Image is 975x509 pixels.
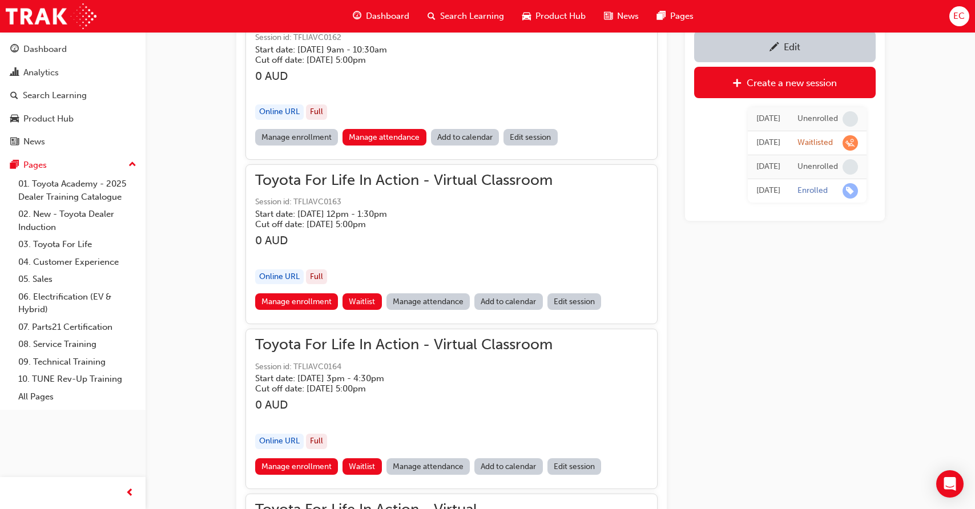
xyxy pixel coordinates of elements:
span: Toyota For Life In Action - Virtual Classroom [255,174,553,187]
a: Edit session [503,129,558,146]
div: Waitlisted [797,138,833,148]
span: Product Hub [535,10,586,23]
span: learningRecordVerb_NONE-icon [843,159,858,175]
a: Manage attendance [386,458,470,475]
span: Dashboard [366,10,409,23]
a: Edit session [547,293,602,310]
div: Product Hub [23,112,74,126]
div: Tue Jun 24 2025 14:29:21 GMT+1000 (Australian Eastern Standard Time) [756,136,780,150]
div: Full [306,269,327,285]
h3: 0 AUD [255,234,553,247]
div: Full [306,434,327,449]
a: Manage attendance [343,129,426,146]
a: news-iconNews [595,5,648,28]
button: DashboardAnalyticsSearch LearningProduct HubNews [5,37,141,155]
span: news-icon [604,9,613,23]
img: Trak [6,3,96,29]
span: EC [953,10,965,23]
h5: Cut off date: [DATE] 5:00pm [255,383,534,394]
a: Create a new session [694,67,876,98]
div: Online URL [255,269,304,285]
h3: 0 AUD [255,70,553,83]
a: 08. Service Training [14,336,141,353]
div: Unenrolled [797,114,838,124]
a: car-iconProduct Hub [513,5,595,28]
a: search-iconSearch Learning [418,5,513,28]
span: search-icon [10,91,18,101]
div: Edit [784,41,800,52]
button: Toyota For Life In Action - Virtual ClassroomSession id: TFLIAVC0162Start date: [DATE] 9am - 10:3... [255,10,648,150]
div: Online URL [255,434,304,449]
div: Create a new session [747,77,837,88]
span: car-icon [522,9,531,23]
span: chart-icon [10,68,19,78]
span: learningRecordVerb_ENROLL-icon [843,183,858,199]
div: Wed Jun 18 2025 08:51:03 GMT+1000 (Australian Eastern Standard Time) [756,184,780,197]
span: Search Learning [440,10,504,23]
div: Tue Jun 24 2025 14:41:26 GMT+1000 (Australian Eastern Standard Time) [756,112,780,126]
span: guage-icon [10,45,19,55]
a: Manage enrollment [255,458,339,475]
a: All Pages [14,388,141,406]
span: prev-icon [126,486,134,500]
a: 04. Customer Experience [14,253,141,271]
button: Toyota For Life In Action - Virtual ClassroomSession id: TFLIAVC0164Start date: [DATE] 3pm - 4:30... [255,338,648,479]
div: Unenrolled [797,161,838,172]
a: 07. Parts21 Certification [14,318,141,336]
h3: 0 AUD [255,398,553,411]
span: Waitlist [349,297,375,306]
a: Analytics [5,62,141,83]
a: News [5,131,141,152]
h5: Cut off date: [DATE] 5:00pm [255,219,534,229]
button: EC [949,6,969,26]
button: Waitlist [343,293,382,310]
span: Session id: TFLIAVC0164 [255,361,553,374]
h5: Cut off date: [DATE] 5:00pm [255,55,534,65]
a: Edit [694,31,876,62]
span: guage-icon [353,9,361,23]
span: pencil-icon [769,42,779,54]
span: pages-icon [657,9,666,23]
a: 09. Technical Training [14,353,141,371]
button: Toyota For Life In Action - Virtual ClassroomSession id: TFLIAVC0163Start date: [DATE] 12pm - 1:3... [255,174,648,314]
h5: Start date: [DATE] 3pm - 4:30pm [255,373,534,383]
span: learningRecordVerb_NONE-icon [843,111,858,127]
h5: Start date: [DATE] 12pm - 1:30pm [255,209,534,219]
div: Online URL [255,104,304,120]
a: 02. New - Toyota Dealer Induction [14,205,141,236]
div: Analytics [23,66,59,79]
span: up-icon [128,157,136,172]
a: 01. Toyota Academy - 2025 Dealer Training Catalogue [14,175,141,205]
span: Waitlist [349,462,375,471]
span: news-icon [10,137,19,147]
span: Toyota For Life In Action - Virtual Classroom [255,338,553,352]
button: Pages [5,155,141,176]
a: 10. TUNE Rev-Up Training [14,370,141,388]
a: Manage enrollment [255,293,339,310]
div: Search Learning [23,89,87,102]
div: Wed Jun 18 2025 09:09:20 GMT+1000 (Australian Eastern Standard Time) [756,160,780,173]
a: Manage attendance [386,293,470,310]
span: Session id: TFLIAVC0163 [255,196,553,209]
div: Open Intercom Messenger [936,470,964,498]
a: pages-iconPages [648,5,703,28]
a: Add to calendar [474,458,543,475]
div: Enrolled [797,185,828,196]
a: Manage enrollment [255,129,339,146]
a: 06. Electrification (EV & Hybrid) [14,288,141,318]
a: 03. Toyota For Life [14,236,141,253]
button: Waitlist [343,458,382,475]
a: Product Hub [5,108,141,130]
div: Full [306,104,327,120]
span: learningRecordVerb_WAITLIST-icon [843,135,858,151]
span: search-icon [428,9,436,23]
a: Add to calendar [431,129,499,146]
a: Add to calendar [474,293,543,310]
div: Dashboard [23,43,67,56]
a: guage-iconDashboard [344,5,418,28]
a: Dashboard [5,39,141,60]
div: Pages [23,159,47,172]
span: car-icon [10,114,19,124]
